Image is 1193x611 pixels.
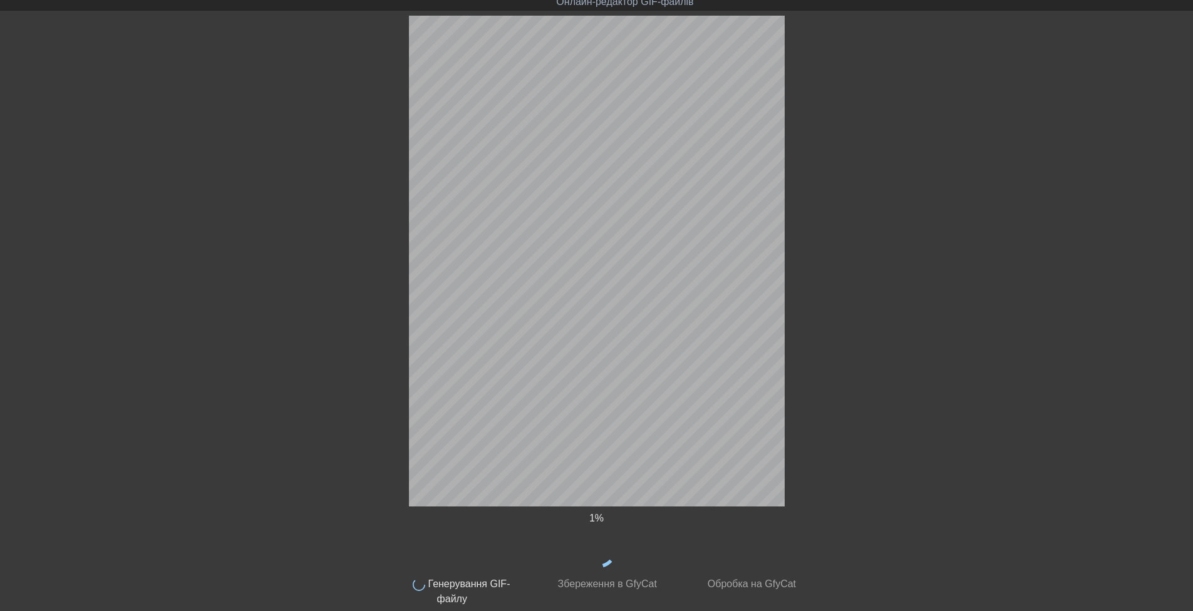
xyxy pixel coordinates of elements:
font: 1 [589,513,595,523]
font: % [595,513,604,523]
font: Обробка на GfyCat [708,578,796,589]
font: Генерування GIF-файлу [428,578,510,604]
font: Збереження в GfyCat [558,578,657,589]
